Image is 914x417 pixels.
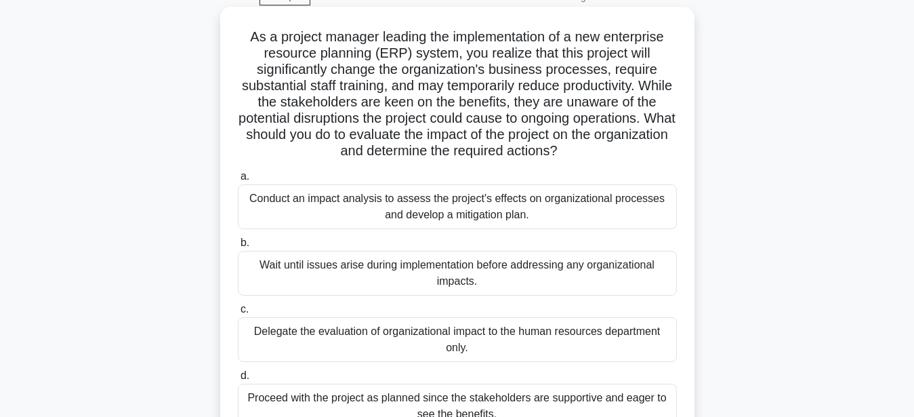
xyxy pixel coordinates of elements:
[238,317,677,362] div: Delegate the evaluation of organizational impact to the human resources department only.
[241,170,249,182] span: a.
[238,251,677,296] div: Wait until issues arise during implementation before addressing any organizational impacts.
[241,237,249,248] span: b.
[238,184,677,229] div: Conduct an impact analysis to assess the project's effects on organizational processes and develo...
[241,303,249,315] span: c.
[241,370,249,381] span: d.
[236,28,678,160] h5: As a project manager leading the implementation of a new enterprise resource planning (ERP) syste...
